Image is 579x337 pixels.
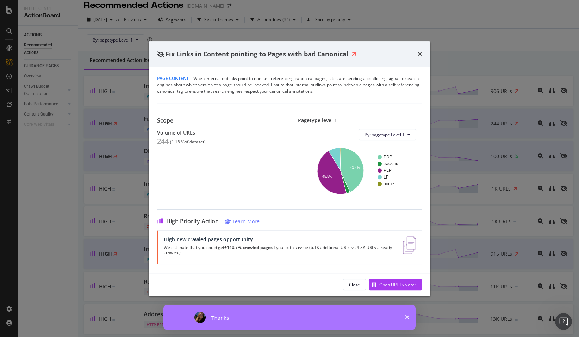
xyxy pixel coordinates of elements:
[157,117,281,124] div: Scope
[157,75,189,81] span: Page Content
[166,218,219,225] span: High Priority Action
[349,282,360,288] div: Close
[225,218,260,225] a: Learn More
[369,279,422,290] button: Open URL Explorer
[384,168,392,173] text: PLP
[403,236,416,254] img: e5DMFwAAAABJRU5ErkJggg==
[157,51,164,57] div: eye-slash
[163,305,416,330] iframe: Survey by Laura from Botify
[232,218,260,225] div: Learn More
[343,279,366,290] button: Close
[164,236,394,242] div: High new crawled pages opportunity
[350,166,360,170] text: 43.4%
[298,117,422,123] div: Pagetype level 1
[418,50,422,59] div: times
[304,146,416,195] svg: A chart.
[359,129,416,140] button: By: pagetype Level 1
[379,282,416,288] div: Open URL Explorer
[365,132,405,138] span: By: pagetype Level 1
[157,75,422,94] div: When internal outlinks point to non-self referencing canonical pages, sites are sending a conflic...
[149,41,430,296] div: modal
[157,137,169,145] div: 244
[555,313,572,330] iframe: Intercom live chat
[166,50,349,58] span: Fix Links in Content pointing to Pages with bad Canonical
[384,155,392,160] text: PDP
[322,175,332,179] text: 45.5%
[384,162,398,167] text: tracking
[190,75,192,81] span: |
[384,175,389,180] text: LP
[384,182,394,187] text: home
[164,245,394,255] p: We estimate that you could get if you fix this issue (6.1K additional URLs vs 4.3K URLs already c...
[224,244,273,250] strong: +140.7% crawled pages
[170,139,206,144] div: ( 1.18 % of dataset )
[157,130,281,136] div: Volume of URLs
